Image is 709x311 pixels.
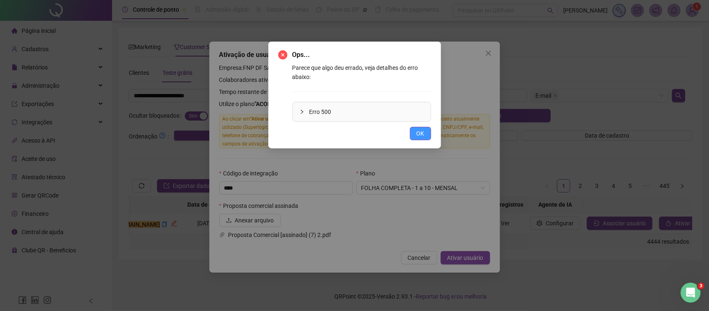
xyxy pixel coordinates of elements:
[292,63,431,122] div: Parece que algo deu errado, veja detalhes do erro abaixo:
[309,107,424,116] span: Erro 500
[292,50,431,60] span: Ops...
[278,50,287,59] span: close-circle
[698,283,704,289] span: 3
[417,129,424,138] span: OK
[681,283,701,303] iframe: Intercom live chat
[293,102,431,121] div: Erro 500
[410,127,431,140] button: OK
[299,109,304,114] span: collapsed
